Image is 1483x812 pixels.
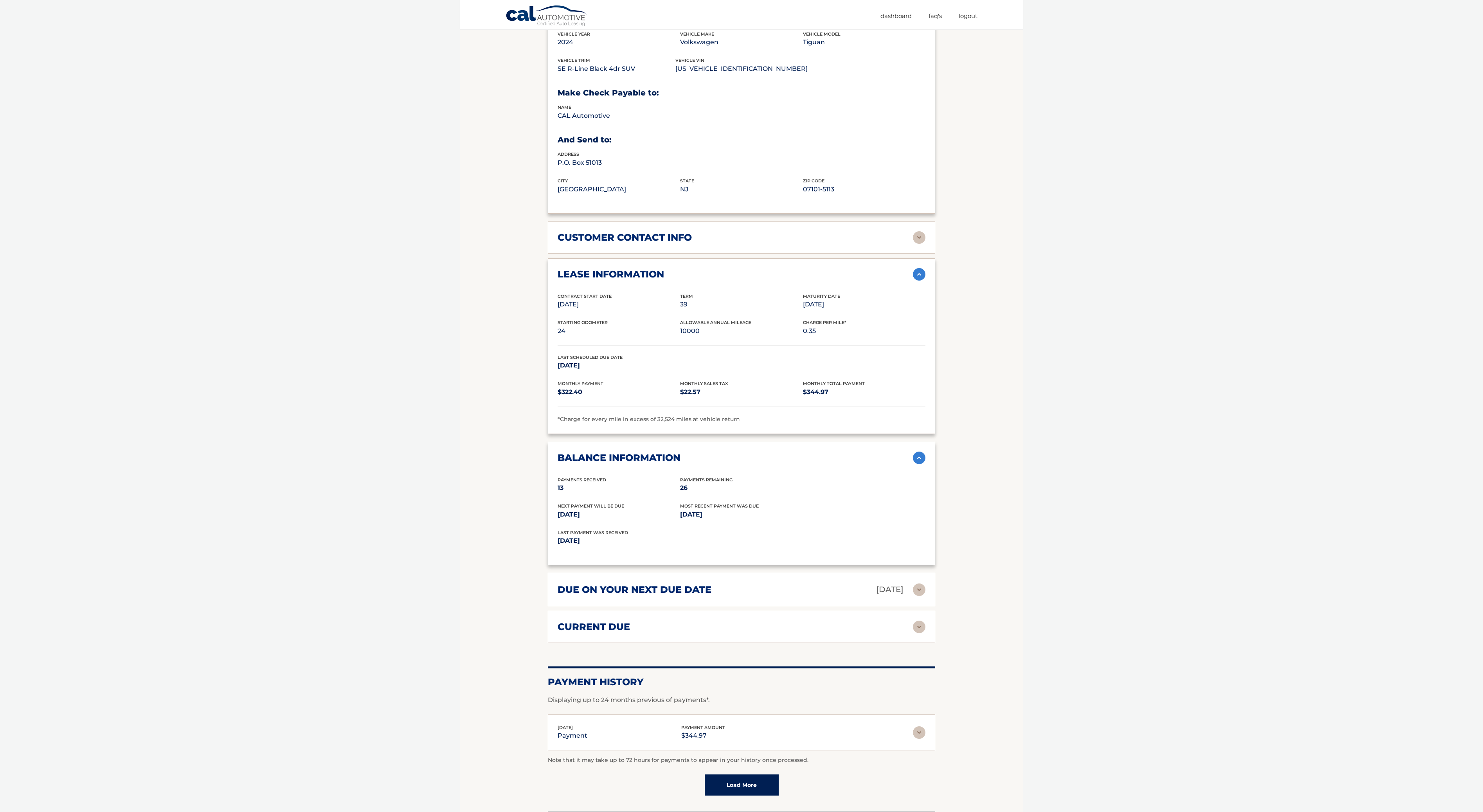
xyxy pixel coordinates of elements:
span: Starting Odometer [558,320,608,325]
p: [DATE] [558,299,680,310]
p: 26 [680,483,803,493]
span: [DATE] [558,725,573,730]
p: $344.97 [803,387,925,398]
span: vehicle model [803,31,840,37]
p: 39 [680,299,803,310]
a: Dashboard [880,9,912,22]
span: state [680,178,694,184]
p: $22.57 [680,387,803,398]
p: Note that it may take up to 72 hours for payments to appear in your history once processed. [548,756,935,765]
h3: And Send to: [558,135,925,145]
span: vehicle make [680,31,714,37]
span: Allowable Annual Mileage [680,320,751,325]
p: Displaying up to 24 months previous of payments*. [548,695,935,705]
span: zip code [803,178,824,184]
img: accordion-active.svg [913,452,925,464]
h2: lease information [558,268,664,280]
p: [DATE] [876,583,903,596]
p: 10000 [680,326,803,337]
span: Last Scheduled Due Date [558,355,623,360]
p: 24 [558,326,680,337]
span: Monthly Payment [558,381,603,386]
p: $344.97 [681,730,725,741]
p: payment [558,730,587,741]
span: Last Payment was received [558,530,628,535]
p: [DATE] [680,509,803,520]
span: Most Recent Payment Was Due [680,503,759,509]
p: [DATE] [803,299,925,310]
p: Volkswagen [680,37,803,48]
h3: Make Check Payable to: [558,88,925,98]
p: P.O. Box 51013 [558,157,680,168]
h2: balance information [558,452,680,464]
img: accordion-rest.svg [913,621,925,633]
a: Cal Automotive [506,5,588,28]
span: Contract Start Date [558,293,612,299]
img: accordion-rest.svg [913,726,925,739]
img: accordion-active.svg [913,268,925,281]
p: CAL Automotive [558,110,680,121]
p: [DATE] [558,509,680,520]
span: Payments Received [558,477,606,483]
h2: customer contact info [558,232,692,243]
p: Tiguan [803,37,925,48]
span: city [558,178,568,184]
p: [GEOGRAPHIC_DATA] [558,184,680,195]
h2: current due [558,621,630,633]
h2: due on your next due date [558,584,711,596]
a: Load More [705,774,779,796]
span: Payments Remaining [680,477,733,483]
span: Monthly Total Payment [803,381,865,386]
p: SE R-Line Black 4dr SUV [558,63,675,74]
p: 07101-5113 [803,184,925,195]
h2: Payment History [548,676,935,688]
span: name [558,104,571,110]
p: 0.35 [803,326,925,337]
span: payment amount [681,725,725,730]
span: Maturity Date [803,293,840,299]
span: address [558,151,579,157]
p: 13 [558,483,680,493]
p: [US_VEHICLE_IDENTIFICATION_NUMBER] [675,63,808,74]
span: Monthly Sales Tax [680,381,728,386]
p: 2024 [558,37,680,48]
img: accordion-rest.svg [913,583,925,596]
a: FAQ's [929,9,942,22]
span: vehicle trim [558,58,590,63]
p: [DATE] [558,535,741,546]
p: $322.40 [558,387,680,398]
span: vehicle vin [675,58,704,63]
span: *Charge for every mile in excess of 32,524 miles at vehicle return [558,416,740,423]
p: NJ [680,184,803,195]
a: Logout [959,9,977,22]
span: Next Payment will be due [558,503,624,509]
span: Term [680,293,693,299]
span: vehicle Year [558,31,590,37]
p: [DATE] [558,360,680,371]
span: Charge Per Mile* [803,320,846,325]
img: accordion-rest.svg [913,231,925,244]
